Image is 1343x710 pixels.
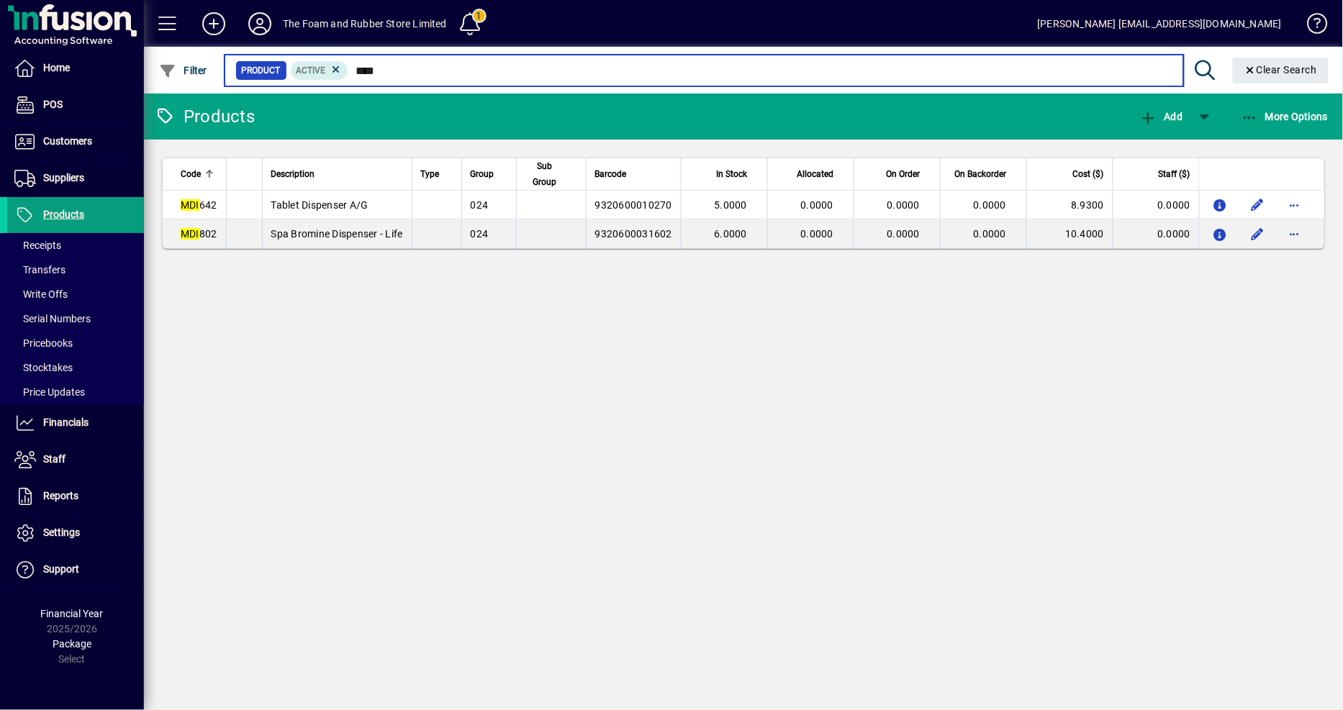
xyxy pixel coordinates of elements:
span: Staff [43,453,65,465]
a: Price Updates [7,380,144,404]
span: POS [43,99,63,110]
span: 0.0000 [801,199,834,211]
span: Stocktakes [14,362,73,373]
button: More options [1283,194,1306,217]
button: Clear [1233,58,1329,83]
span: 0.0000 [974,199,1007,211]
span: 0.0000 [801,228,834,240]
span: Support [43,563,79,575]
div: Description [271,166,403,182]
span: 642 [181,199,217,211]
a: Receipts [7,233,144,258]
button: Edit [1246,222,1269,245]
div: Products [155,105,255,128]
a: Financials [7,405,144,441]
div: The Foam and Rubber Store Limited [283,12,447,35]
a: POS [7,87,144,123]
span: Write Offs [14,288,68,300]
span: Filter [159,65,207,76]
span: Type [421,166,440,182]
span: Group [471,166,494,182]
a: Transfers [7,258,144,282]
a: Support [7,552,144,588]
span: Home [43,62,70,73]
span: Tablet Dispenser A/G [271,199,368,211]
a: Suppliers [7,160,144,196]
span: Pricebooks [14,337,73,349]
span: 0.0000 [887,228,921,240]
span: 024 [471,228,489,240]
span: Financials [43,417,89,428]
td: 8.9300 [1026,191,1113,219]
div: On Order [863,166,933,182]
span: Spa Bromine Dispenser - Life [271,228,403,240]
a: Stocktakes [7,355,144,380]
a: Pricebooks [7,331,144,355]
span: On Order [886,166,920,182]
td: 10.4000 [1026,219,1113,248]
em: MDI [181,199,199,211]
span: 9320600031602 [595,228,672,240]
div: Sub Group [525,158,577,190]
a: Staff [7,442,144,478]
span: Suppliers [43,172,84,183]
button: Profile [237,11,283,37]
div: Allocated [777,166,846,182]
a: Reports [7,478,144,514]
span: Barcode [595,166,627,182]
span: Transfers [14,264,65,276]
span: 0.0000 [974,228,1007,240]
a: Home [7,50,144,86]
div: [PERSON_NAME] [EMAIL_ADDRESS][DOMAIN_NAME] [1038,12,1282,35]
button: Filter [155,58,211,83]
a: Knowledge Base [1296,3,1325,50]
span: Cost ($) [1073,166,1104,182]
span: Reports [43,490,78,501]
span: 5.0000 [715,199,748,211]
button: More options [1283,222,1306,245]
button: More Options [1237,104,1332,129]
a: Serial Numbers [7,306,144,331]
div: In Stock [690,166,760,182]
span: More Options [1241,111,1329,122]
div: Type [421,166,453,182]
a: Customers [7,124,144,160]
span: Receipts [14,240,61,251]
span: On Backorder [954,166,1006,182]
span: Customers [43,135,92,147]
span: Settings [43,527,80,538]
span: In Stock [716,166,747,182]
span: Staff ($) [1159,166,1190,182]
span: Add [1139,111,1183,122]
button: Add [191,11,237,37]
span: Active [297,65,326,76]
span: Price Updates [14,386,85,398]
div: Group [471,166,507,182]
button: Edit [1246,194,1269,217]
span: 024 [471,199,489,211]
a: Settings [7,515,144,551]
span: Sub Group [525,158,564,190]
span: Products [43,209,84,220]
td: 0.0000 [1113,191,1199,219]
em: MDI [181,228,199,240]
span: Serial Numbers [14,313,91,324]
span: Product [242,63,281,78]
span: Package [53,638,91,650]
span: 6.0000 [715,228,748,240]
span: 9320600010270 [595,199,672,211]
td: 0.0000 [1113,219,1199,248]
span: 0.0000 [887,199,921,211]
span: Financial Year [41,608,104,619]
div: Barcode [595,166,672,182]
div: On Backorder [949,166,1019,182]
span: Allocated [797,166,833,182]
mat-chip: Activation Status: Active [291,61,348,80]
div: Code [181,166,217,182]
span: Description [271,166,315,182]
a: Write Offs [7,282,144,306]
button: Add [1136,104,1186,129]
span: Code [181,166,201,182]
span: 802 [181,228,217,240]
span: Clear Search [1244,64,1318,76]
